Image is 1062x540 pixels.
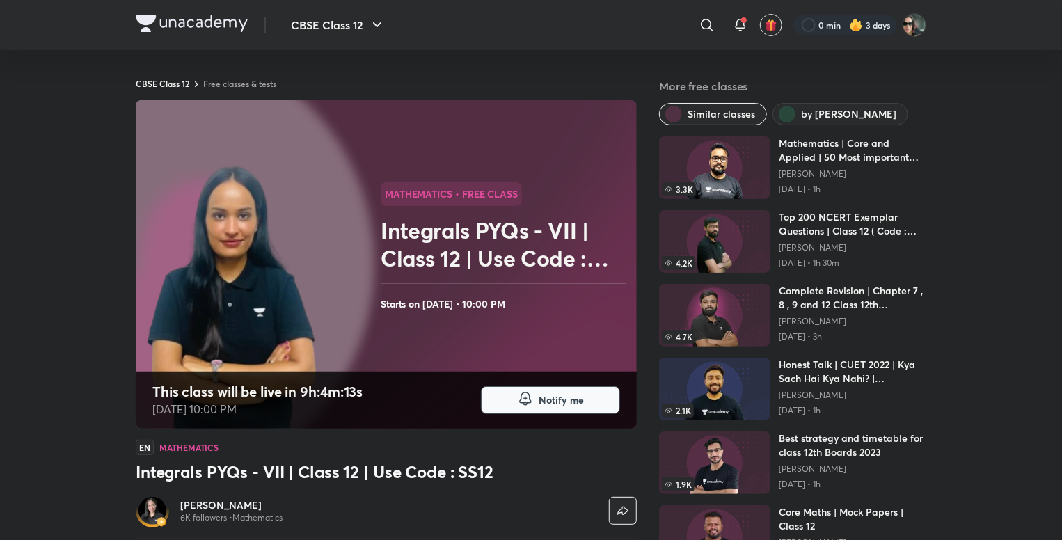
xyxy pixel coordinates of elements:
a: Avatarbadge [136,494,169,527]
a: [PERSON_NAME] [779,463,926,475]
p: [DATE] 10:00 PM [152,401,363,418]
h2: Integrals PYQs - VII | Class 12 | Use Code : SS12 [381,216,631,272]
img: Company Logo [136,15,248,32]
span: 1.9K [662,477,695,491]
button: avatar [760,14,782,36]
img: Avatar [138,497,166,525]
p: [DATE] • 1h 30m [779,257,926,269]
img: avatar [765,19,777,31]
span: 2.1K [662,404,694,418]
a: Company Logo [136,15,248,35]
span: Notify me [539,393,584,407]
img: streak [849,18,863,32]
span: Similar classes [688,107,755,121]
span: by Shivani Sharma [801,107,896,121]
a: Free classes & tests [203,78,276,89]
p: [DATE] • 1h [779,184,926,195]
h4: Mathematics [159,443,219,452]
h6: Best strategy and timetable for class 12th Boards 2023 [779,431,926,459]
a: [PERSON_NAME] [180,498,283,512]
span: EN [136,440,154,455]
span: 4.7K [662,330,695,344]
img: badge [157,517,166,527]
p: [DATE] • 3h [779,331,926,342]
h6: Complete Revision | Chapter 7 , 8 , 9 and 12 Class 12th mathematics [779,284,926,312]
a: [PERSON_NAME] [779,168,926,180]
a: [PERSON_NAME] [779,242,926,253]
button: Similar classes [659,103,767,125]
a: [PERSON_NAME] [779,390,926,401]
a: [PERSON_NAME] [779,316,926,327]
h6: Honest Talk | CUET 2022 | Kya Sach Hai Kya Nahi? | [PERSON_NAME], Kya Nahi? [779,358,926,386]
button: CBSE Class 12 [283,11,394,39]
h4: Starts on [DATE] • 10:00 PM [381,295,631,313]
span: 4.2K [662,256,695,270]
button: by Shivani Sharma [772,103,908,125]
h5: More free classes [659,78,926,95]
span: 3.3K [662,182,696,196]
button: Notify me [481,386,620,414]
h3: Integrals PYQs - VII | Class 12 | Use Code : SS12 [136,461,637,483]
p: [DATE] • 1h [779,405,926,416]
h4: This class will be live in 9h:4m:13s [152,383,363,401]
img: Arihant [903,13,926,37]
h6: Mathematics | Core and Applied | 50 Most important Questions | Term 1 [779,136,926,164]
p: [DATE] • 1h [779,479,926,490]
p: 6K followers • Mathematics [180,512,283,523]
a: CBSE Class 12 [136,78,189,89]
h6: Core Maths | Mock Papers | Class 12 [779,505,926,533]
h6: Top 200 NCERT Exemplar Questions | Class 12 ( Code : VMSIR ) [779,210,926,238]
